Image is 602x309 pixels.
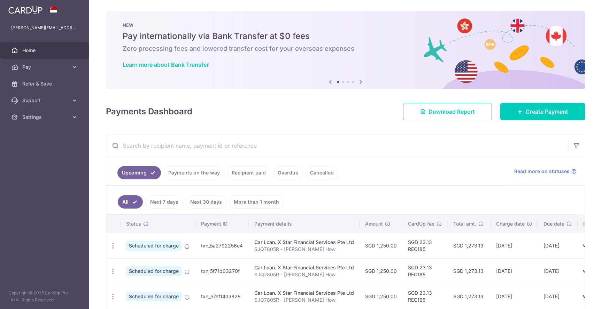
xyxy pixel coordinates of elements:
a: Payments on the way [164,166,224,179]
a: Cancelled [306,166,338,179]
span: Scheduled for charge [126,241,182,251]
td: SGD 1,250.00 [360,284,402,309]
span: Pay [22,64,68,71]
a: More than 1 month [229,195,284,209]
th: Payment ID [195,215,249,233]
td: [DATE] [491,284,538,309]
span: Settings [22,114,68,121]
a: Next 30 days [186,195,226,209]
a: Next 7 days [146,195,183,209]
a: All [118,195,143,209]
td: txn_5a2792256e4 [195,233,249,258]
p: [PERSON_NAME][EMAIL_ADDRESS][DOMAIN_NAME] [11,24,78,31]
p: SJQ7805R - [PERSON_NAME] How [254,271,354,278]
td: SGD 1,250.00 [360,258,402,284]
span: Refer & Save [22,80,68,87]
td: txn_5f71d03270f [195,258,249,284]
h6: Zero processing fees and lowered transfer cost for your overseas expenses [123,44,569,53]
span: Support [22,97,68,104]
h4: Payments Dashboard [106,105,192,118]
span: Charge date [496,220,525,227]
td: SGD 1,273.13 [448,284,491,309]
span: Due date [543,220,564,227]
span: Scheduled for charge [126,292,182,301]
a: Recipient paid [227,166,270,179]
td: [DATE] [538,284,578,309]
img: CardUp [8,6,43,14]
span: CardUp fee [408,220,434,227]
td: [DATE] [538,233,578,258]
a: Create Payment [500,103,585,120]
a: Download Report [403,103,492,120]
p: SJQ7805R - [PERSON_NAME] How [254,246,354,253]
td: SGD 1,250.00 [360,233,402,258]
div: Car Loan. X Star Financial Services Pte Ltd [254,239,354,246]
td: [DATE] [491,258,538,284]
span: Scheduled for charge [126,266,182,276]
td: SGD 1,273.13 [448,258,491,284]
td: SGD 1,273.13 [448,233,491,258]
a: Read more on statuses [514,168,577,175]
a: Overdue [273,166,303,179]
img: Bank Card [580,292,594,301]
td: SGD 23.13 REC185 [402,233,448,258]
td: [DATE] [491,233,538,258]
div: Car Loan. X Star Financial Services Pte Ltd [254,290,354,296]
p: SJQ7805R - [PERSON_NAME] How [254,296,354,303]
span: Create Payment [526,107,568,116]
span: Status [126,220,141,227]
div: Car Loan. X Star Financial Services Pte Ltd [254,264,354,271]
a: Learn more about Bank Transfer [123,61,209,68]
td: [DATE] [538,258,578,284]
span: Amount [365,220,383,227]
td: SGD 23.13 REC185 [402,258,448,284]
td: txn_e7ef14da828 [195,284,249,309]
img: Bank transfer banner [106,11,585,89]
img: Bank Card [580,267,594,275]
a: Upcoming [117,166,161,179]
td: SGD 23.13 REC185 [402,284,448,309]
span: Home [22,47,68,54]
span: Download Report [429,107,475,116]
th: Payment details [249,215,360,233]
input: Search by recipient name, payment id or reference [106,135,568,157]
span: Read more on statuses [514,168,570,175]
img: Bank Card [580,242,594,250]
span: Total amt. [453,220,476,227]
h5: Pay internationally via Bank Transfer at $0 fees [123,31,569,42]
p: NEW [123,22,569,28]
